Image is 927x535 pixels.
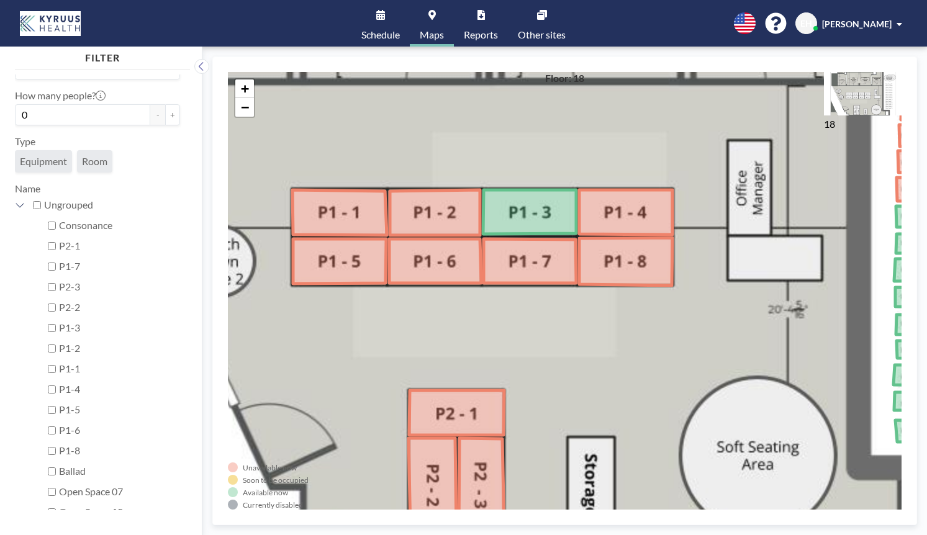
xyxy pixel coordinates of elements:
h4: Floor: 18 [545,72,584,84]
label: Open Space 15 [59,506,180,518]
label: P1-7 [59,260,180,272]
label: How many people? [15,89,106,102]
button: + [165,104,180,125]
a: Zoom in [235,79,254,98]
div: Currently disabled [243,500,303,510]
button: - [150,104,165,125]
label: P2-1 [59,240,180,252]
span: Maps [420,30,444,40]
a: Zoom out [235,98,254,117]
label: P1-3 [59,321,180,334]
label: Name [15,182,40,194]
label: P1-6 [59,424,180,436]
label: P1-5 [59,403,180,416]
span: − [241,99,249,115]
label: Ungrouped [44,199,180,211]
span: [PERSON_NAME] [822,19,892,29]
label: Type [15,135,35,148]
span: Other sites [518,30,566,40]
label: 18 [824,118,835,130]
label: P1-2 [59,342,180,354]
label: P2-2 [59,301,180,313]
span: Schedule [361,30,400,40]
label: P1-8 [59,444,180,457]
span: EH [800,18,812,29]
span: Reports [464,30,498,40]
label: Consonance [59,219,180,232]
span: Equipment [20,155,67,168]
div: Soon to be occupied [243,475,309,485]
span: Room [82,155,107,168]
div: Available now [243,488,288,497]
label: P2-3 [59,281,180,293]
div: Unavailable now [243,463,297,472]
img: organization-logo [20,11,81,36]
label: P1-1 [59,362,180,375]
label: Open Space 07 [59,485,180,498]
label: Ballad [59,465,180,477]
img: 2f7274218fad236723d89774894f4856.jpg [824,72,902,115]
h4: FILTER [15,47,190,64]
label: P1-4 [59,383,180,395]
span: + [241,81,249,96]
